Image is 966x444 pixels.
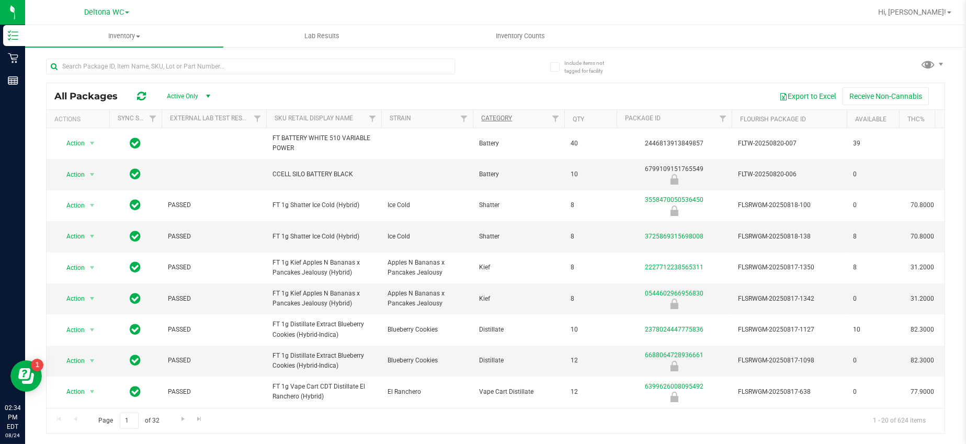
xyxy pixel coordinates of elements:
[86,291,99,306] span: select
[865,413,934,428] span: 1 - 20 of 624 items
[84,8,124,17] span: Deltona WC
[272,382,375,402] span: FT 1g Vape Cart CDT Distillate El Ranchero (Hybrid)
[272,133,375,153] span: FT BATTERY WHITE 510 VARIABLE POWER
[740,116,806,123] a: Flourish Package ID
[772,87,843,105] button: Export to Excel
[130,322,141,337] span: In Sync
[272,169,375,179] span: CCELL SILO BATTERY BLACK
[89,413,168,429] span: Page of 32
[479,387,558,397] span: Vape Cart Distillate
[855,116,887,123] a: Available
[130,167,141,181] span: In Sync
[130,260,141,275] span: In Sync
[130,384,141,399] span: In Sync
[615,139,733,149] div: 2446813913849857
[57,198,85,213] span: Action
[291,31,354,41] span: Lab Results
[479,356,558,366] span: Distillate
[645,351,703,359] a: 6688064728936661
[481,115,512,122] a: Category
[905,353,939,368] span: 82.3000
[853,356,893,366] span: 0
[479,294,558,304] span: Kief
[8,53,18,63] inline-svg: Retail
[853,232,893,242] span: 8
[573,116,584,123] a: Qty
[272,232,375,242] span: FT 1g Shatter Ice Cold (Hybrid)
[5,403,20,431] p: 02:34 PM EDT
[738,387,840,397] span: FLSRWGM-20250817-638
[853,169,893,179] span: 0
[120,413,139,429] input: 1
[738,263,840,272] span: FLSRWGM-20250817-1350
[57,291,85,306] span: Action
[738,232,840,242] span: FLSRWGM-20250818-138
[57,136,85,151] span: Action
[645,290,703,297] a: 0544602966956830
[130,291,141,306] span: In Sync
[388,289,467,309] span: Apples N Bananas x Pancakes Jealousy
[175,413,190,427] a: Go to the next page
[479,325,558,335] span: Distillate
[86,384,99,399] span: select
[615,164,733,185] div: 6799109151765549
[168,232,260,242] span: PASSED
[25,31,223,41] span: Inventory
[738,325,840,335] span: FLSRWGM-20250817-1127
[479,169,558,179] span: Battery
[8,30,18,41] inline-svg: Inventory
[905,229,939,244] span: 70.8000
[130,353,141,368] span: In Sync
[168,387,260,397] span: PASSED
[54,116,105,123] div: Actions
[905,198,939,213] span: 70.8000
[843,87,929,105] button: Receive Non-Cannabis
[272,320,375,339] span: FT 1g Distillate Extract Blueberry Cookies (Hybrid-Indica)
[223,25,422,47] a: Lab Results
[272,258,375,278] span: FT 1g Kief Apples N Bananas x Pancakes Jealousy (Hybrid)
[390,115,411,122] a: Strain
[25,25,223,47] a: Inventory
[130,136,141,151] span: In Sync
[738,139,840,149] span: FLTW-20250820-007
[853,325,893,335] span: 10
[645,326,703,333] a: 2378024447775836
[388,258,467,278] span: Apples N Bananas x Pancakes Jealousy
[168,294,260,304] span: PASSED
[86,260,99,275] span: select
[388,325,467,335] span: Blueberry Cookies
[168,325,260,335] span: PASSED
[130,229,141,244] span: In Sync
[144,110,162,128] a: Filter
[388,232,467,242] span: Ice Cold
[738,356,840,366] span: FLSRWGM-20250817-1098
[364,110,381,128] a: Filter
[571,263,610,272] span: 8
[388,387,467,397] span: El Ranchero
[57,229,85,244] span: Action
[853,139,893,149] span: 39
[10,360,42,392] iframe: Resource center
[388,200,467,210] span: Ice Cold
[615,174,733,185] div: Newly Received
[5,431,20,439] p: 08/24
[571,139,610,149] span: 40
[564,59,617,75] span: Include items not tagged for facility
[905,322,939,337] span: 82.3000
[86,136,99,151] span: select
[738,169,840,179] span: FLTW-20250820-006
[615,299,733,309] div: Newly Received
[86,229,99,244] span: select
[571,169,610,179] span: 10
[168,200,260,210] span: PASSED
[571,294,610,304] span: 8
[54,90,128,102] span: All Packages
[615,206,733,216] div: Newly Received
[421,25,619,47] a: Inventory Counts
[118,115,158,122] a: Sync Status
[645,264,703,271] a: 2227712238565311
[86,198,99,213] span: select
[86,167,99,182] span: select
[57,260,85,275] span: Action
